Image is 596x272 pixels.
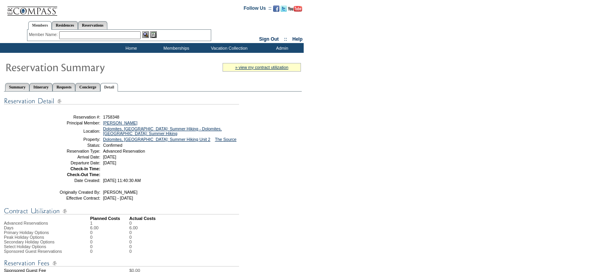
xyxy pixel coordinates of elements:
[103,178,141,183] span: [DATE] 11:40:30 AM
[129,230,138,235] td: 0
[103,149,145,153] span: Advanced Reservation
[129,235,138,240] td: 0
[75,83,100,91] a: Concierge
[90,225,129,230] td: 6.00
[273,8,279,13] a: Become our fan on Facebook
[28,21,52,30] a: Members
[52,21,78,29] a: Residences
[4,244,46,249] span: Select Holiday Options
[273,5,279,12] img: Become our fan on Facebook
[103,196,133,200] span: [DATE] - [DATE]
[5,83,29,91] a: Summary
[142,31,149,38] img: View
[235,65,288,70] a: » view my contract utilization
[90,235,129,240] td: 0
[129,249,138,254] td: 0
[4,235,44,240] span: Peak Holiday Options
[153,43,198,53] td: Memberships
[71,166,100,171] strong: Check-In Time:
[4,96,239,106] img: Reservation Detail
[4,258,239,268] img: Reservation Fees
[67,172,100,177] strong: Check-Out Time:
[44,160,100,165] td: Departure Date:
[4,240,54,244] span: Secondary Holiday Options
[44,143,100,148] td: Status:
[44,137,100,142] td: Property:
[29,31,59,38] div: Member Name:
[103,121,138,125] a: [PERSON_NAME]
[244,5,272,14] td: Follow Us ::
[103,190,138,195] span: [PERSON_NAME]
[284,36,287,42] span: ::
[108,43,153,53] td: Home
[288,8,302,13] a: Subscribe to our YouTube Channel
[44,196,100,200] td: Effective Contract:
[29,83,53,91] a: Itinerary
[100,83,118,92] a: Detail
[129,216,302,221] td: Actual Costs
[5,59,162,75] img: Reservaton Summary
[281,5,287,12] img: Follow us on Twitter
[103,160,116,165] span: [DATE]
[103,126,222,136] a: Dolomites, [GEOGRAPHIC_DATA]: Summer Hiking - Dolomites, [GEOGRAPHIC_DATA]: Summer Hiking
[44,115,100,119] td: Reservation #:
[103,137,210,142] a: Dolomites, [GEOGRAPHIC_DATA]: Summer Hiking Unit 2
[259,36,279,42] a: Sign Out
[281,8,287,13] a: Follow us on Twitter
[103,115,120,119] span: 1758348
[90,249,129,254] td: 0
[44,155,100,159] td: Arrival Date:
[103,143,122,148] span: Confirmed
[198,43,259,53] td: Vacation Collection
[4,225,13,230] span: Days
[90,230,129,235] td: 0
[44,126,100,136] td: Location:
[4,249,62,254] span: Sponsored Guest Reservations
[4,230,49,235] span: Primary Holiday Options
[215,137,236,142] a: The Source
[44,190,100,195] td: Originally Created By:
[259,43,304,53] td: Admin
[150,31,157,38] img: Reservations
[4,206,239,216] img: Contract Utilization
[53,83,75,91] a: Requests
[90,216,129,221] td: Planned Costs
[44,178,100,183] td: Date Created:
[78,21,107,29] a: Reservations
[90,221,129,225] td: 1
[44,149,100,153] td: Reservation Type:
[129,225,138,230] td: 6.00
[129,244,138,249] td: 0
[292,36,303,42] a: Help
[288,6,302,12] img: Subscribe to our YouTube Channel
[90,244,129,249] td: 0
[4,221,48,225] span: Advanced Reservations
[129,240,138,244] td: 0
[44,121,100,125] td: Principal Member:
[90,240,129,244] td: 0
[103,155,116,159] span: [DATE]
[129,221,138,225] td: 0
